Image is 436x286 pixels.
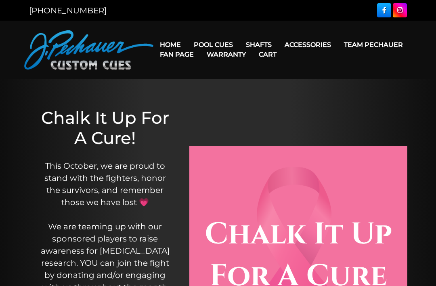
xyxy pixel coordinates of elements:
a: [PHONE_NUMBER] [29,6,107,15]
a: Team Pechauer [337,34,409,55]
a: Warranty [200,44,252,65]
img: Pechauer Custom Cues [24,30,153,70]
a: Accessories [278,34,337,55]
a: Home [153,34,187,55]
a: Pool Cues [187,34,239,55]
a: Fan Page [153,44,200,65]
a: Cart [252,44,283,65]
a: Shafts [239,34,278,55]
h1: Chalk It Up For A Cure! [37,108,173,148]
